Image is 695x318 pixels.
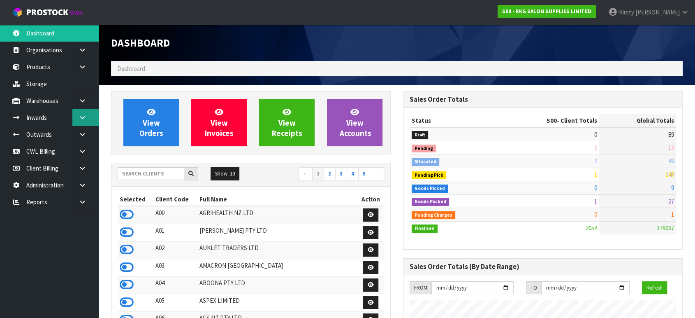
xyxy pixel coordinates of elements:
span: S00 [547,117,557,124]
a: ViewOrders [123,99,179,146]
a: 1 [312,167,324,180]
a: S00 - RKG SALON SUPPLIES LIMITED [498,5,596,18]
td: AGRIHEALTH NZ LTD [197,206,357,224]
a: ViewReceipts [259,99,315,146]
td: A05 [153,294,197,311]
input: Search clients [118,167,184,180]
td: A03 [153,259,197,276]
h3: Sales Order Totals [410,96,676,103]
span: View Orders [139,107,163,138]
span: View Accounts [340,107,371,138]
a: ← [298,167,313,180]
span: 147 [665,171,674,178]
a: 2 [324,167,336,180]
span: Kirsty [619,8,634,16]
span: View Receipts [272,107,302,138]
span: 13 [668,144,674,152]
td: [PERSON_NAME] PTY LTD [197,224,357,241]
td: A00 [153,206,197,224]
span: 1 [594,171,597,178]
span: 379067 [657,224,674,232]
span: 0 [594,210,597,218]
td: AMACRON [GEOGRAPHIC_DATA] [197,259,357,276]
div: FROM [410,281,431,295]
span: Goods Picked [412,185,448,193]
a: → [370,167,384,180]
span: Pending Pick [412,171,446,180]
th: Full Name [197,193,357,206]
span: 1 [671,210,674,218]
span: 89 [668,131,674,138]
td: ASPEX LIMITED [197,294,357,311]
span: Goods Packed [412,198,449,206]
td: A04 [153,276,197,294]
h3: Sales Order Totals (By Date Range) [410,263,676,271]
td: A02 [153,241,197,259]
span: 2 [594,144,597,152]
a: 4 [347,167,359,180]
a: 3 [335,167,347,180]
a: 5 [358,167,370,180]
th: Client Code [153,193,197,206]
strong: S00 - RKG SALON SUPPLIES LIMITED [502,8,591,15]
span: Draft [412,131,428,139]
span: 0 [594,131,597,138]
span: View Invoices [205,107,234,138]
nav: Page navigation [257,167,384,182]
div: TO [526,281,541,295]
a: ViewInvoices [191,99,247,146]
button: Refresh [642,281,667,295]
th: Selected [118,193,153,206]
th: - Client Totals [498,114,599,127]
td: AUKLET TRADERS LTD [197,241,357,259]
img: cube-alt.png [12,7,23,17]
small: WMS [70,9,83,17]
span: 2 [594,157,597,165]
span: Dashboard [117,65,145,72]
span: Allocated [412,158,439,166]
th: Action [357,193,384,206]
span: ProStock [26,7,68,18]
span: 49 [668,157,674,165]
span: [PERSON_NAME] [635,8,680,16]
span: Finalised [412,224,438,233]
button: Show: 10 [211,167,239,180]
span: Pending Charges [412,211,455,220]
span: 2054 [586,224,597,232]
span: Pending [412,145,436,153]
span: 1 [594,197,597,205]
th: Global Totals [599,114,676,127]
td: AROONA PTY LTD [197,276,357,294]
span: Dashboard [111,36,170,49]
td: A01 [153,224,197,241]
a: ViewAccounts [327,99,382,146]
span: 27 [668,197,674,205]
th: Status [410,114,498,127]
span: 0 [594,184,597,192]
span: 9 [671,184,674,192]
